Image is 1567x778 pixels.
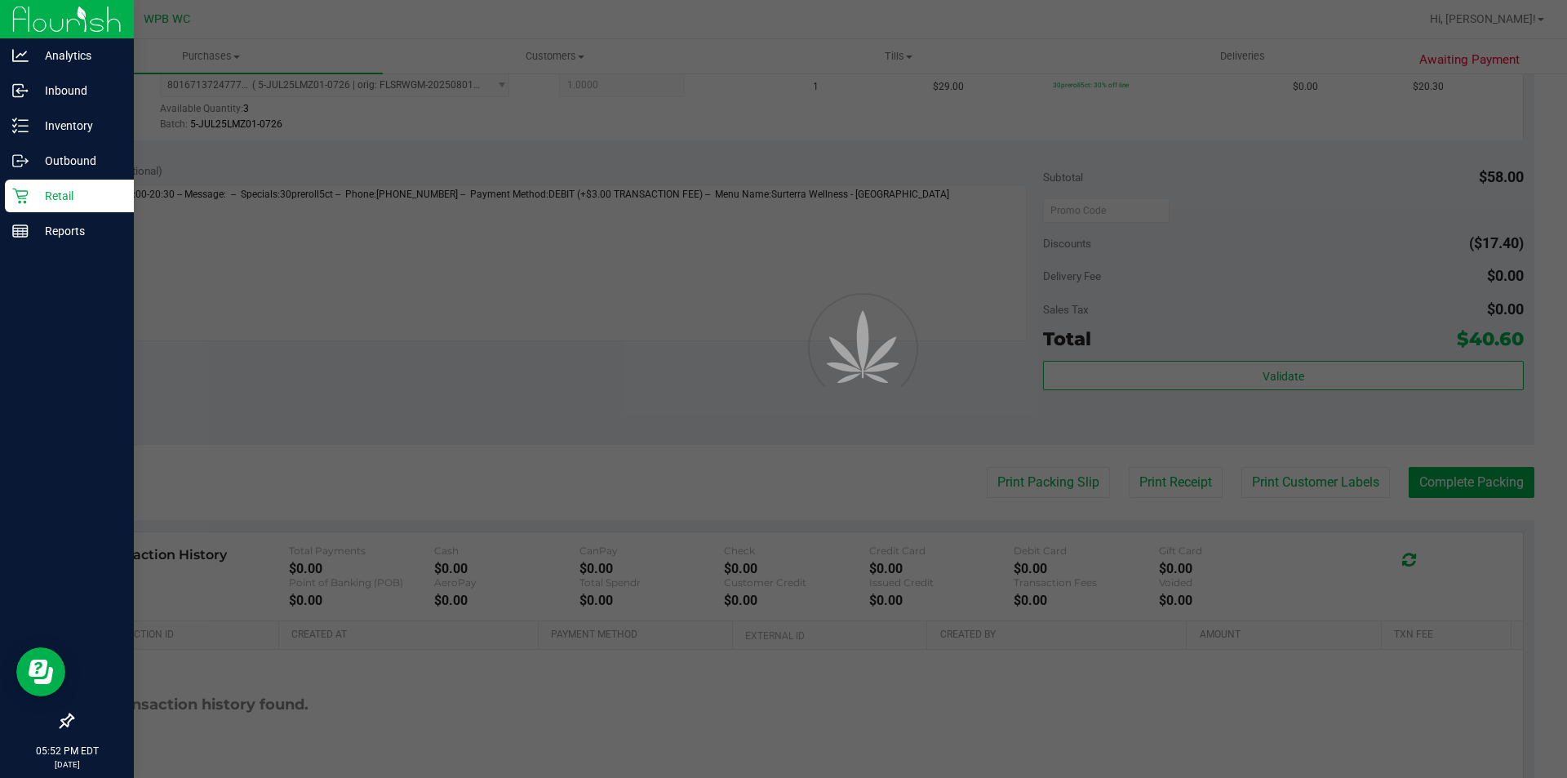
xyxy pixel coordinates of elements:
[29,221,127,241] p: Reports
[12,188,29,204] inline-svg: Retail
[12,47,29,64] inline-svg: Analytics
[29,186,127,206] p: Retail
[7,744,127,758] p: 05:52 PM EDT
[29,46,127,65] p: Analytics
[29,151,127,171] p: Outbound
[16,647,65,696] iframe: Resource center
[29,116,127,136] p: Inventory
[29,81,127,100] p: Inbound
[12,82,29,99] inline-svg: Inbound
[12,118,29,134] inline-svg: Inventory
[12,223,29,239] inline-svg: Reports
[7,758,127,771] p: [DATE]
[12,153,29,169] inline-svg: Outbound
